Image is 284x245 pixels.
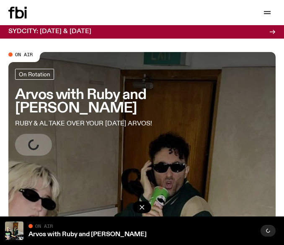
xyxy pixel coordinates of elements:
[15,69,269,156] a: Arvos with Ruby and [PERSON_NAME]RUBY & AL TAKE OVER YOUR [DATE] ARVOS!
[15,88,269,115] h3: Arvos with Ruby and [PERSON_NAME]
[15,119,230,129] p: RUBY & AL TAKE OVER YOUR [DATE] ARVOS!
[28,231,147,238] a: Arvos with Ruby and [PERSON_NAME]
[5,222,23,240] img: Ruby wears a Collarbones t shirt and pretends to play the DJ decks, Al sings into a pringles can....
[15,69,54,80] a: On Rotation
[19,71,50,77] span: On Rotation
[15,52,33,57] span: On Air
[35,223,53,229] span: On Air
[8,29,91,35] h3: SYDCITY: [DATE] & [DATE]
